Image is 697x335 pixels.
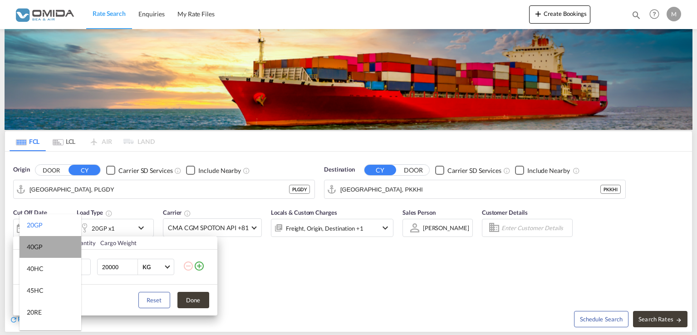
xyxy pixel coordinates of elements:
[27,308,42,317] div: 20RE
[27,242,43,251] div: 40GP
[27,221,43,230] div: 20GP
[27,264,44,273] div: 40HC
[27,286,44,295] div: 45HC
